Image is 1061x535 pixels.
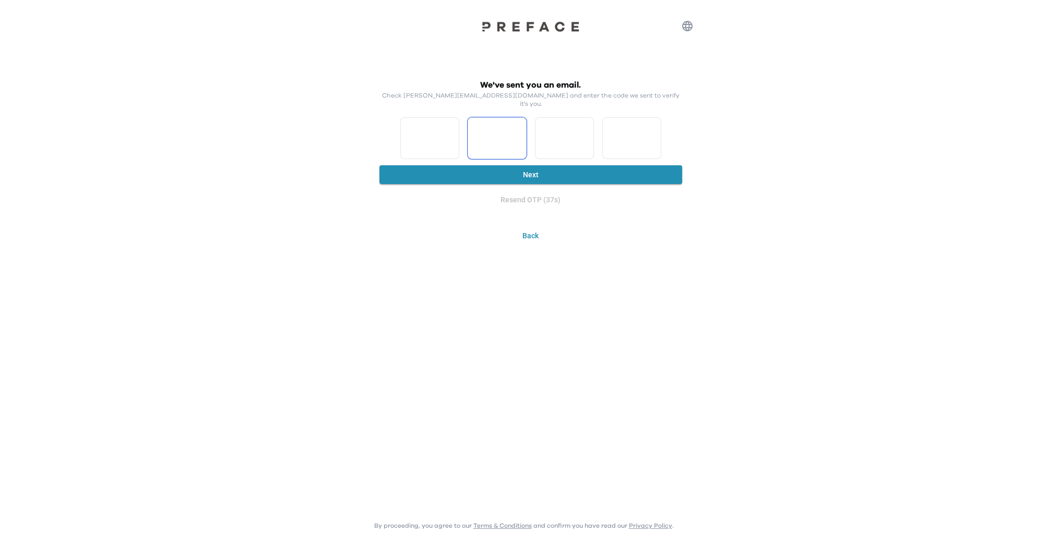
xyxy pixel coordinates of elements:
h2: We've sent you an email. [480,79,581,91]
input: Please enter OTP character 1 [400,117,459,159]
button: Back [374,226,687,246]
input: Please enter OTP character 4 [602,117,661,159]
a: Terms & Conditions [473,522,532,529]
input: Please enter OTP character 2 [468,117,527,159]
p: Check [PERSON_NAME][EMAIL_ADDRESS][DOMAIN_NAME] and enter the code we sent to verify it's you. [379,91,682,108]
input: Please enter OTP character 3 [535,117,594,159]
a: Privacy Policy [629,522,672,529]
p: By proceeding, you agree to our and confirm you have read our . [374,521,674,530]
button: Next [379,165,682,185]
img: Preface Logo [479,21,583,32]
